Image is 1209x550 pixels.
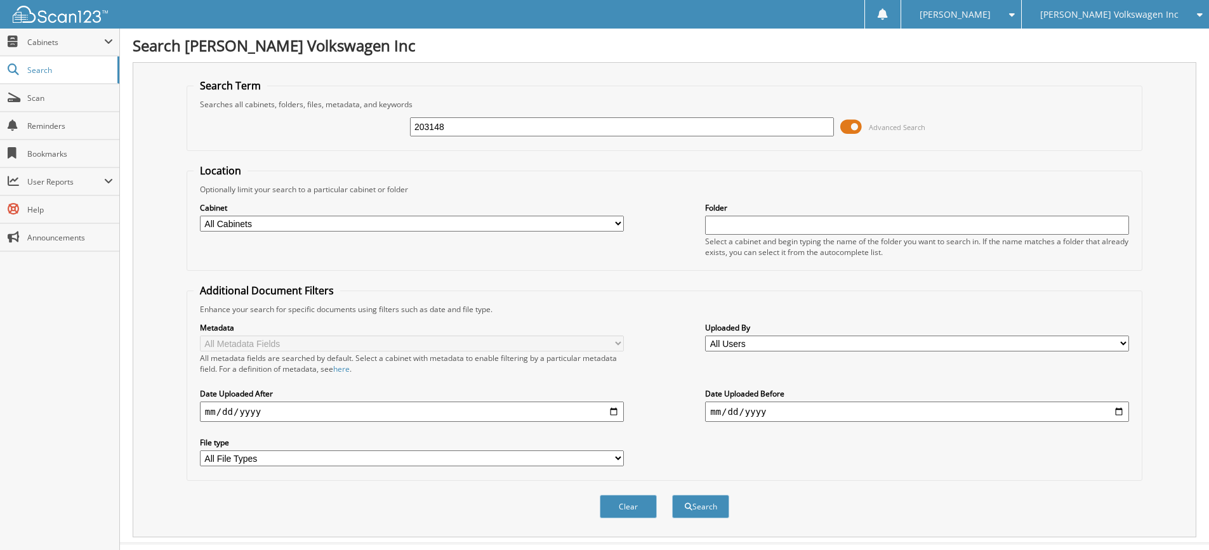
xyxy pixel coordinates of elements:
[194,284,340,298] legend: Additional Document Filters
[1040,11,1179,18] span: [PERSON_NAME] Volkswagen Inc
[705,402,1129,422] input: end
[200,388,624,399] label: Date Uploaded After
[194,164,248,178] legend: Location
[200,353,624,374] div: All metadata fields are searched by default. Select a cabinet with metadata to enable filtering b...
[13,6,108,23] img: scan123-logo-white.svg
[200,437,624,448] label: File type
[27,232,113,243] span: Announcements
[27,148,113,159] span: Bookmarks
[133,35,1196,56] h1: Search [PERSON_NAME] Volkswagen Inc
[869,122,925,132] span: Advanced Search
[705,202,1129,213] label: Folder
[27,121,113,131] span: Reminders
[200,402,624,422] input: start
[600,495,657,518] button: Clear
[920,11,991,18] span: [PERSON_NAME]
[27,204,113,215] span: Help
[705,236,1129,258] div: Select a cabinet and begin typing the name of the folder you want to search in. If the name match...
[1146,489,1209,550] iframe: Chat Widget
[27,176,104,187] span: User Reports
[672,495,729,518] button: Search
[705,388,1129,399] label: Date Uploaded Before
[705,322,1129,333] label: Uploaded By
[194,184,1135,195] div: Optionally limit your search to a particular cabinet or folder
[27,93,113,103] span: Scan
[200,202,624,213] label: Cabinet
[200,322,624,333] label: Metadata
[194,99,1135,110] div: Searches all cabinets, folders, files, metadata, and keywords
[194,79,267,93] legend: Search Term
[27,37,104,48] span: Cabinets
[333,363,350,374] a: here
[27,65,111,75] span: Search
[194,304,1135,315] div: Enhance your search for specific documents using filters such as date and file type.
